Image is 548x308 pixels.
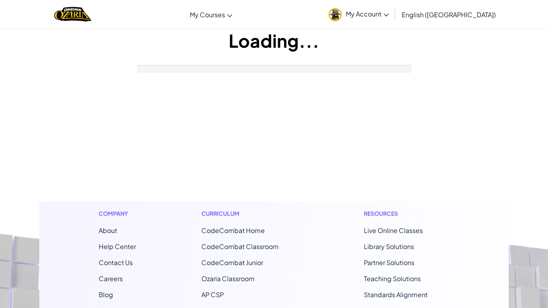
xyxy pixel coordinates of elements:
a: Ozaria Classroom [201,274,255,283]
a: About [99,226,117,235]
h1: Curriculum [201,209,298,218]
span: My Courses [190,10,225,19]
span: CodeCombat Home [201,226,265,235]
img: Home [54,6,91,22]
a: CodeCombat Junior [201,258,263,267]
a: Careers [99,274,123,283]
a: English ([GEOGRAPHIC_DATA]) [398,4,500,25]
a: AP CSP [201,290,224,299]
a: Ozaria by CodeCombat logo [54,6,91,22]
span: My Account [346,10,389,18]
a: Blog [99,290,113,299]
span: English ([GEOGRAPHIC_DATA]) [402,10,496,19]
h1: Company [99,209,136,218]
a: My Courses [186,4,236,25]
a: Live Online Classes [364,226,423,235]
a: My Account [325,2,393,27]
a: Help Center [99,242,136,251]
h1: Resources [364,209,449,218]
a: Standards Alignment [364,290,428,299]
a: CodeCombat Classroom [201,242,279,251]
span: Contact Us [99,258,133,267]
a: Library Solutions [364,242,414,251]
a: Teaching Solutions [364,274,421,283]
img: avatar [329,8,342,21]
a: Partner Solutions [364,258,414,267]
